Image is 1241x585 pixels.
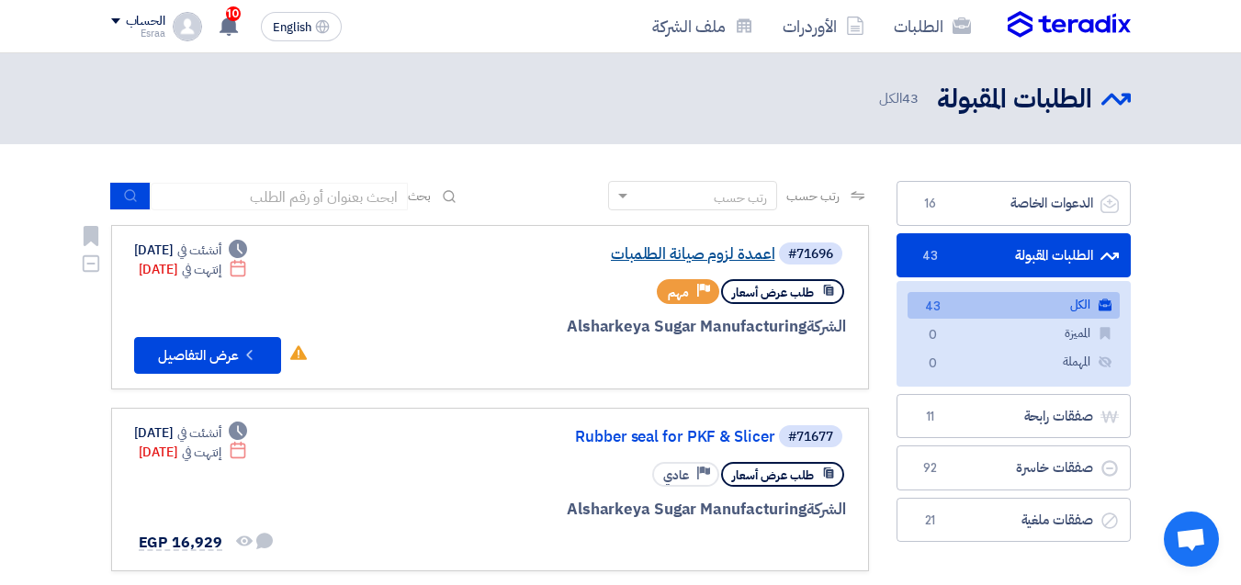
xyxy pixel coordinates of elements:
h2: الطلبات المقبولة [937,82,1092,118]
input: ابحث بعنوان أو رقم الطلب [151,183,408,210]
span: الشركة [807,315,846,338]
span: الكل [879,88,921,109]
span: مهم [668,284,689,301]
a: ملف الشركة [637,5,768,48]
div: الحساب [126,14,165,29]
span: 21 [919,512,942,530]
img: profile_test.png [173,12,202,41]
span: 10 [226,6,241,21]
a: صفقات ملغية21 [897,498,1131,543]
a: الكل [908,292,1120,319]
span: رتب حسب [786,186,839,206]
span: طلب عرض أسعار [732,467,814,484]
span: 43 [902,88,919,108]
a: الدعوات الخاصة16 [897,181,1131,226]
div: #71677 [788,431,833,444]
div: [DATE] [134,241,248,260]
div: Alsharkeya Sugar Manufacturing [404,315,846,339]
span: أنشئت في [177,423,221,443]
div: #71696 [788,248,833,261]
a: الطلبات المقبولة43 [897,233,1131,278]
span: 11 [919,408,942,426]
span: 16 [919,195,942,213]
span: English [273,21,311,34]
div: [DATE] [139,443,248,462]
a: Rubber seal for PKF & Slicer [408,429,775,445]
a: الأوردرات [768,5,879,48]
button: English [261,12,342,41]
div: Esraa [111,28,165,39]
span: إنتهت في [182,443,221,462]
span: 0 [922,326,944,345]
span: عادي [663,467,689,484]
span: 43 [919,247,942,265]
div: Open chat [1164,512,1219,567]
div: [DATE] [139,260,248,279]
div: رتب حسب [714,188,767,208]
span: طلب عرض أسعار [732,284,814,301]
a: صفقات رابحة11 [897,394,1131,439]
span: 43 [922,298,944,317]
span: إنتهت في [182,260,221,279]
a: الطلبات [879,5,986,48]
a: اعمدة لزوم صيانة الطلمبات [408,246,775,263]
a: المهملة [908,349,1120,376]
a: المميزة [908,321,1120,347]
div: [DATE] [134,423,248,443]
span: EGP 16,929 [139,532,222,554]
span: الشركة [807,498,846,521]
div: Alsharkeya Sugar Manufacturing [404,498,846,522]
img: Teradix logo [1008,11,1131,39]
button: عرض التفاصيل [134,337,281,374]
a: صفقات خاسرة92 [897,445,1131,490]
span: 0 [922,354,944,374]
span: بحث [408,186,432,206]
span: أنشئت في [177,241,221,260]
span: 92 [919,459,942,478]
